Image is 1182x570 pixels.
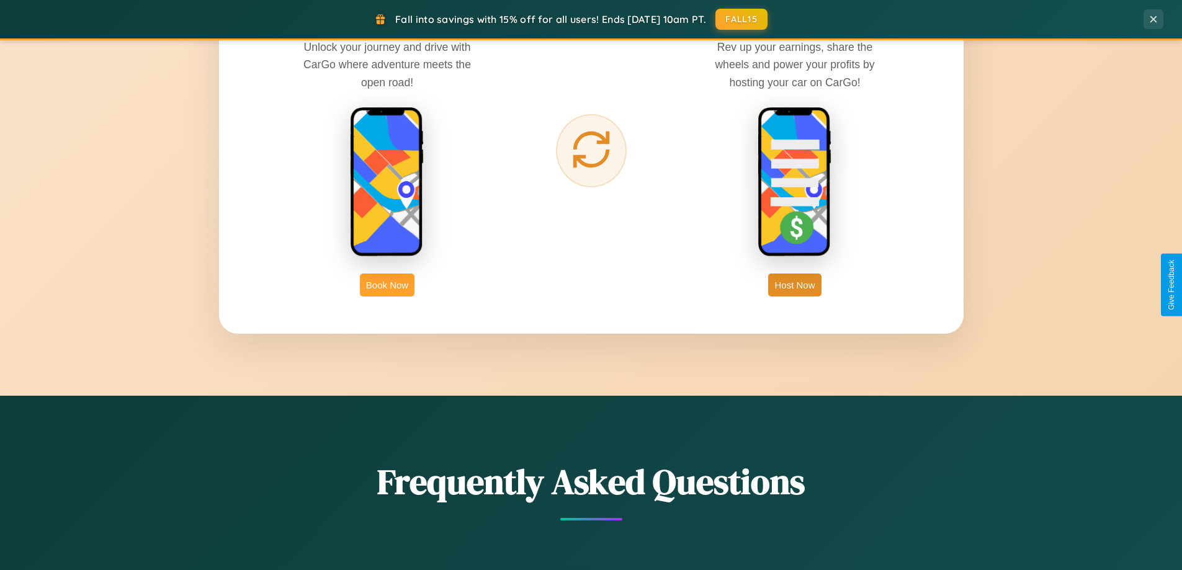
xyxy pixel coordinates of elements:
p: Rev up your earnings, share the wheels and power your profits by hosting your car on CarGo! [702,38,888,91]
img: rent phone [350,107,424,258]
button: Book Now [360,274,414,296]
button: Host Now [768,274,821,296]
span: Fall into savings with 15% off for all users! Ends [DATE] 10am PT. [395,13,706,25]
p: Unlock your journey and drive with CarGo where adventure meets the open road! [294,38,480,91]
img: host phone [758,107,832,258]
button: FALL15 [715,9,768,30]
h2: Frequently Asked Questions [219,458,964,505]
div: Give Feedback [1167,260,1176,310]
